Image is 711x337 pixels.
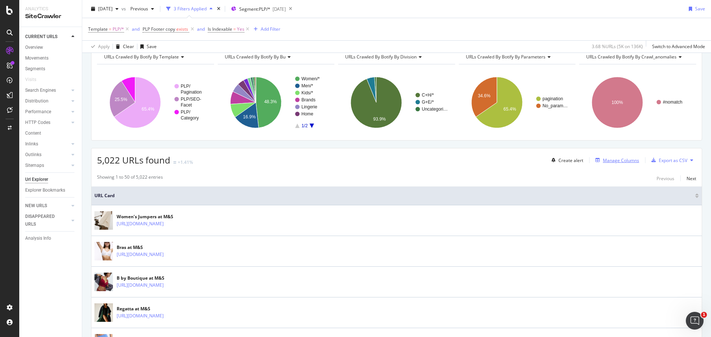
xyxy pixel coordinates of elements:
a: Performance [25,108,69,116]
span: PLP/* [113,24,124,34]
h4: URLs Crawled By Botify By division [344,51,448,63]
text: 65.4% [142,107,154,112]
div: 3.68 % URLs ( 5K on 136K ) [592,43,643,50]
div: Visits [25,76,36,84]
span: URLs Crawled By Botify By template [104,54,179,60]
text: Lingerie [301,104,317,109]
a: Segments [25,65,77,73]
div: and [197,26,205,32]
text: 48.3% [264,99,277,104]
h4: URLs Crawled By Botify By crawl_anomalies [585,51,690,63]
div: Url Explorer [25,176,48,183]
text: 25.5% [115,97,127,102]
div: Next [687,175,696,182]
svg: A chart. [579,70,695,135]
span: URLs Crawled By Botify By parameters [466,54,545,60]
div: Save [695,6,705,12]
svg: A chart. [218,70,334,135]
img: main image [94,239,113,263]
a: Movements [25,54,77,62]
span: Is Indexable [208,26,232,32]
span: URLs Crawled By Botify By crawl_anomalies [586,54,677,60]
span: Yes [237,24,244,34]
button: and [132,26,140,33]
div: B by Boutique at M&S [117,275,196,282]
div: Distribution [25,97,49,105]
a: Explorer Bookmarks [25,186,77,194]
button: Manage Columns [592,156,639,165]
div: Overview [25,44,43,51]
a: HTTP Codes [25,119,69,127]
div: 3 Filters Applied [174,6,207,12]
div: and [132,26,140,32]
div: +1.41% [178,159,193,165]
button: Add Filter [251,25,280,34]
img: main image [94,209,113,233]
div: Previous [657,175,674,182]
div: HTTP Codes [25,119,50,127]
a: [URL][DOMAIN_NAME] [117,312,164,320]
text: 65.4% [503,107,516,112]
span: 2025 Sep. 13th [98,6,113,12]
a: Analysis Info [25,235,77,242]
text: 16.9% [243,114,256,119]
iframe: Intercom live chat [686,312,704,330]
text: Facet [181,102,192,108]
div: Clear [123,43,134,50]
text: Home [301,111,313,117]
a: Content [25,129,77,137]
a: Overview [25,44,77,51]
a: Url Explorer [25,176,77,183]
button: Switch to Advanced Mode [649,41,705,53]
img: main image [94,270,113,294]
svg: A chart. [338,70,454,135]
button: Segment:PLP/*[DATE] [228,3,286,15]
button: Create alert [548,154,583,166]
text: No_param… [543,103,568,108]
div: Outlinks [25,151,41,159]
div: Search Engines [25,87,56,94]
button: 3 Filters Applied [163,3,216,15]
div: Explorer Bookmarks [25,186,65,194]
svg: A chart. [97,70,213,135]
span: Template [88,26,108,32]
span: = [109,26,111,32]
button: and [197,26,205,33]
text: C+H/* [422,92,434,98]
div: Performance [25,108,51,116]
button: Previous [127,3,157,15]
div: Bras at M&S [117,244,196,251]
div: SiteCrawler [25,12,76,21]
text: Category [181,115,199,121]
h4: URLs Crawled By Botify By bu [223,51,328,63]
button: Save [686,3,705,15]
div: Analysis Info [25,235,51,242]
div: Create alert [558,157,583,164]
span: = [233,26,236,32]
a: Distribution [25,97,69,105]
text: 100% [612,100,623,105]
img: main image [94,301,113,325]
div: Women’s Jumpers at M&S [117,213,196,220]
button: Export as CSV [648,154,687,166]
div: Export as CSV [659,157,687,164]
text: Brands [301,97,316,102]
text: Kids/* [301,90,313,95]
text: PLP/ [181,109,191,115]
span: Previous [127,6,148,12]
div: Regatta at M&S [117,306,196,312]
div: Apply [98,43,110,50]
text: PLP/SEO- [181,97,201,102]
text: 93.9% [373,117,386,122]
div: Segments [25,65,45,73]
text: G+E/* [422,100,434,105]
div: Movements [25,54,49,62]
a: CURRENT URLS [25,33,69,41]
div: Analytics [25,6,76,12]
a: Search Engines [25,87,69,94]
div: A chart. [459,70,575,135]
span: Segment: PLP/* [239,6,270,12]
